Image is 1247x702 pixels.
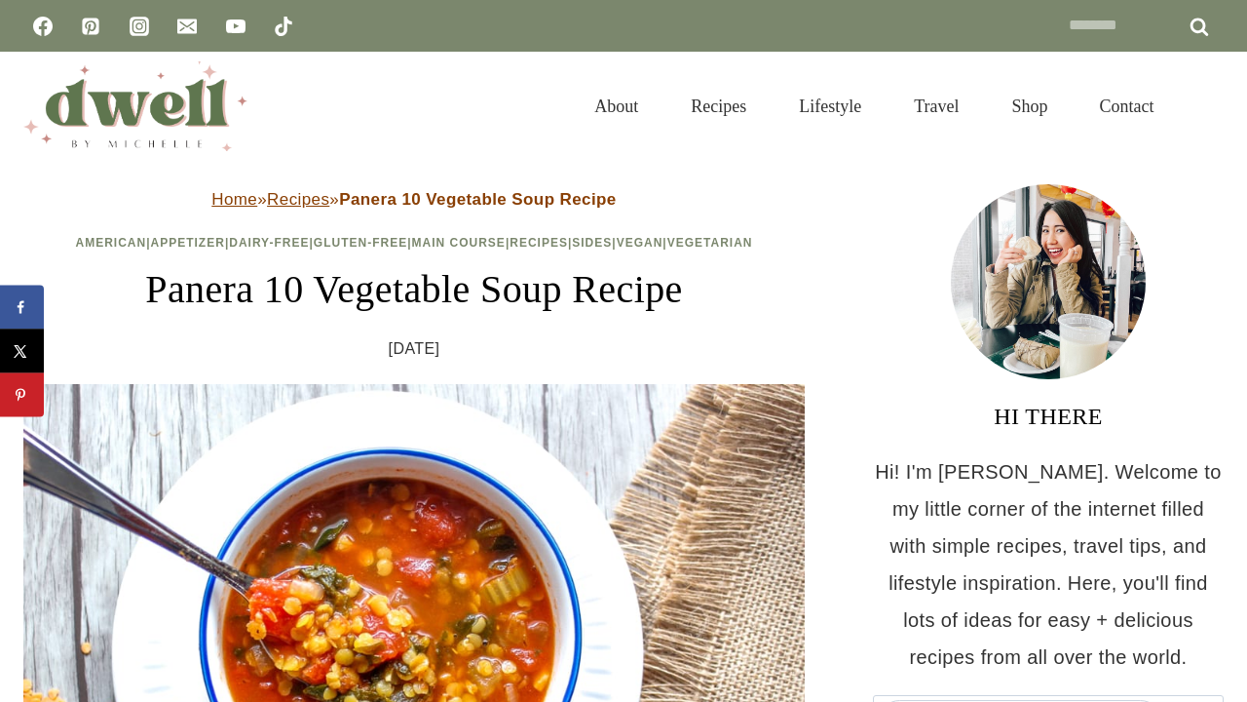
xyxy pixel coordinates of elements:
[76,236,147,250] a: American
[71,7,110,46] a: Pinterest
[216,7,255,46] a: YouTube
[412,236,506,250] a: Main Course
[23,61,247,151] img: DWELL by michelle
[120,7,159,46] a: Instagram
[23,260,805,319] h1: Panera 10 Vegetable Soup Recipe
[168,7,207,46] a: Email
[873,453,1224,676] p: Hi! I'm [PERSON_NAME]. Welcome to my little corner of the internet filled with simple recipes, tr...
[572,236,612,250] a: Sides
[1074,72,1181,140] a: Contact
[76,236,753,250] span: | | | | | | | |
[151,236,225,250] a: Appetizer
[568,72,664,140] a: About
[667,236,753,250] a: Vegetarian
[1190,90,1224,123] button: View Search Form
[211,190,257,209] a: Home
[568,72,1181,140] nav: Primary Navigation
[23,7,62,46] a: Facebook
[264,7,303,46] a: TikTok
[339,190,617,209] strong: Panera 10 Vegetable Soup Recipe
[229,236,309,250] a: Dairy-Free
[664,72,773,140] a: Recipes
[888,72,985,140] a: Travel
[510,236,568,250] a: Recipes
[211,190,616,209] span: » »
[985,72,1074,140] a: Shop
[873,399,1224,434] h3: HI THERE
[267,190,329,209] a: Recipes
[389,334,440,364] time: [DATE]
[617,236,663,250] a: Vegan
[314,236,407,250] a: Gluten-Free
[773,72,888,140] a: Lifestyle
